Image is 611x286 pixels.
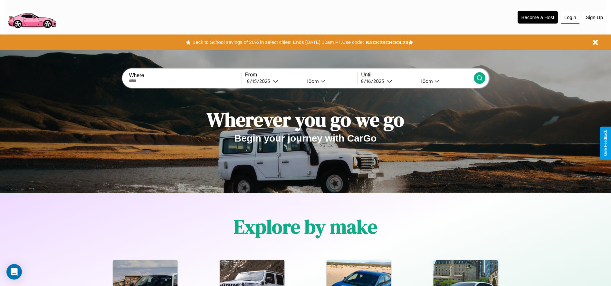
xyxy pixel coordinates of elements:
h1: Explore by make [234,213,377,240]
label: From [245,72,358,78]
button: Sign Up [583,11,606,23]
button: 10am [415,78,474,84]
div: 10am [417,78,434,84]
div: 8 / 16 / 2025 [361,78,387,84]
label: Where [129,73,241,78]
button: 10am [301,78,358,84]
div: 8 / 15 / 2025 [247,78,273,84]
button: 8/15/2025 [245,78,301,84]
div: Open Intercom Messenger [6,264,22,280]
img: logo [5,3,59,30]
button: Login [561,11,579,24]
div: 10am [303,78,320,84]
button: Back to School savings of 20% in select cities! Ends [DATE] 10am PT.Use code: [191,38,365,47]
div: Give Feedback [603,130,608,156]
b: BACK2SCHOOL20 [366,40,408,45]
button: Become a Host [518,11,558,24]
label: Until [361,72,473,78]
